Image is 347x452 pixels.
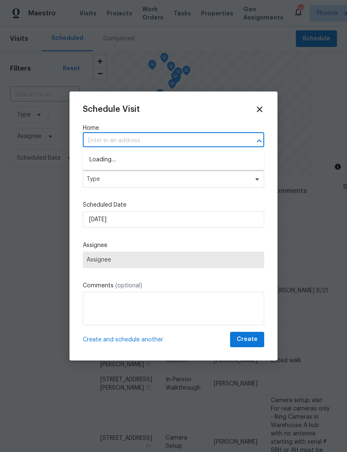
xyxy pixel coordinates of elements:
span: Type [87,175,248,183]
label: Scheduled Date [83,201,264,209]
span: Create [237,334,258,345]
span: Create and schedule another [83,336,163,344]
label: Assignee [83,241,264,249]
button: Close [253,135,265,147]
input: Enter in an address [83,134,241,147]
button: Create [230,332,264,347]
span: Schedule Visit [83,105,140,114]
input: M/D/YYYY [83,211,264,228]
label: Comments [83,282,264,290]
span: Assignee [87,257,260,263]
label: Home [83,124,264,132]
span: (optional) [115,283,142,289]
span: Close [255,105,264,114]
div: Loading… [83,150,264,170]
